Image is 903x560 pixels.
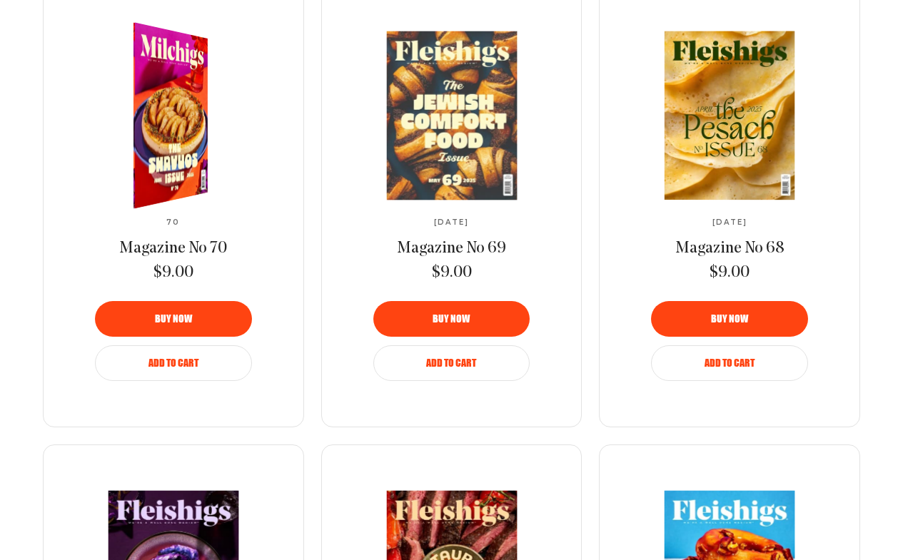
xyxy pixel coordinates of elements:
[610,31,849,200] a: Magazine No 68Magazine No 68
[651,345,808,381] button: Add to Cart
[397,238,506,260] a: Magazine No 69
[432,263,472,284] span: $9.00
[710,263,750,284] span: $9.00
[166,218,180,227] span: 70
[93,14,230,218] img: Magazine No 70
[94,14,231,218] img: Magazine No 70
[610,31,849,200] img: Magazine No 68
[675,240,785,257] span: Magazine No 68
[397,240,506,257] span: Magazine No 69
[119,238,227,260] a: Magazine No 70
[148,358,198,368] span: Add to Cart
[333,31,571,200] a: Magazine No 69Magazine No 69
[711,314,748,324] span: Buy now
[54,31,293,200] a: Magazine No 70Magazine No 70
[433,314,470,324] span: Buy now
[95,301,252,337] button: Buy now
[155,314,192,324] span: Buy now
[712,218,747,227] span: [DATE]
[675,238,785,260] a: Magazine No 68
[153,263,193,284] span: $9.00
[705,358,755,368] span: Add to Cart
[373,345,530,381] button: Add to Cart
[332,31,571,200] img: Magazine No 69
[651,301,808,337] button: Buy now
[434,218,469,227] span: [DATE]
[373,301,530,337] button: Buy now
[119,240,227,257] span: Magazine No 70
[95,345,252,381] button: Add to Cart
[426,358,476,368] span: Add to Cart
